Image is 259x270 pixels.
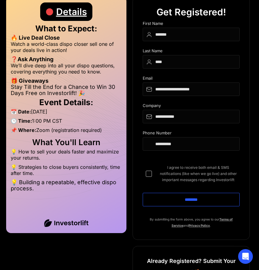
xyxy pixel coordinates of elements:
[56,2,87,21] div: Details
[11,84,122,96] li: Stay Till the End for a Chance to Win 30 Days Free on Investorlift! 🎉
[11,41,122,56] li: Watch a world-class dispo closer sell one of your deals live in action!
[39,97,93,107] strong: Event Details:
[11,179,122,192] li: 💡 Building a repeatable, effective dispo process.
[11,149,122,164] li: 💡 How to sell your deals faster and maximize your returns.
[11,164,122,179] li: 💡 Strategies to close buyers consistently, time after time.
[189,224,210,227] a: Privacy Policy
[11,127,122,136] li: Zoom (registration required)
[11,127,36,133] strong: 📌 Where:
[11,62,122,78] li: We’ll dive deep into all your dispo questions, covering everything you need to know.
[11,77,48,84] strong: 🎁 Giveaways
[143,21,240,28] div: First Name
[35,24,97,33] strong: What to Expect:
[11,34,60,41] strong: 🔥 Live Deal Close
[11,109,31,115] strong: 📅 Date:
[143,49,240,55] div: Last Name
[238,249,253,264] div: Open Intercom Messenger
[143,21,240,216] form: DIspo Day Main Form
[143,216,240,228] p: By submitting the form above, you agree to our and .
[143,131,240,137] div: Phone Number
[143,103,240,110] div: Company
[157,165,240,183] span: I agree to receive both email & SMS notifications (like when we go live) and other important mess...
[11,118,32,124] strong: 🕒 Time:
[157,3,226,21] div: Get Registered!
[11,118,122,127] li: 1:00 PM CST
[143,76,240,82] div: Email
[11,109,122,118] li: [DATE]
[11,139,122,145] h2: What You'll Learn
[11,56,53,62] strong: ❓Ask Anything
